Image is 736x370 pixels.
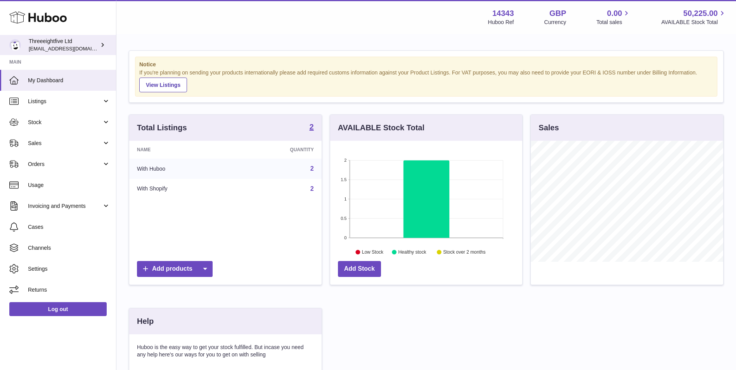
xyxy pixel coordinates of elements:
[139,61,713,68] strong: Notice
[539,123,559,133] h3: Sales
[362,249,384,255] text: Low Stock
[28,244,110,252] span: Channels
[310,123,314,132] a: 2
[9,302,107,316] a: Log out
[661,19,727,26] span: AVAILABLE Stock Total
[9,39,21,51] img: internalAdmin-14343@internal.huboo.com
[488,19,514,26] div: Huboo Ref
[344,235,346,240] text: 0
[129,179,233,199] td: With Shopify
[137,123,187,133] h3: Total Listings
[28,140,102,147] span: Sales
[28,202,102,210] span: Invoicing and Payments
[137,261,213,277] a: Add products
[137,344,314,358] p: Huboo is the easy way to get your stock fulfilled. But incase you need any help here's our ways f...
[139,78,187,92] a: View Listings
[344,197,346,201] text: 1
[492,8,514,19] strong: 14343
[341,177,346,182] text: 1.5
[607,8,622,19] span: 0.00
[549,8,566,19] strong: GBP
[596,8,631,26] a: 0.00 Total sales
[28,77,110,84] span: My Dashboard
[544,19,566,26] div: Currency
[29,45,114,52] span: [EMAIL_ADDRESS][DOMAIN_NAME]
[129,141,233,159] th: Name
[310,123,314,131] strong: 2
[29,38,99,52] div: Threeeightfive Ltd
[398,249,426,255] text: Healthy stock
[129,159,233,179] td: With Huboo
[341,216,346,221] text: 0.5
[28,98,102,105] span: Listings
[344,158,346,163] text: 2
[28,223,110,231] span: Cases
[596,19,631,26] span: Total sales
[28,286,110,294] span: Returns
[310,165,314,172] a: 2
[310,185,314,192] a: 2
[28,182,110,189] span: Usage
[28,119,102,126] span: Stock
[338,261,381,277] a: Add Stock
[28,161,102,168] span: Orders
[683,8,718,19] span: 50,225.00
[443,249,485,255] text: Stock over 2 months
[28,265,110,273] span: Settings
[661,8,727,26] a: 50,225.00 AVAILABLE Stock Total
[137,316,154,327] h3: Help
[139,69,713,92] div: If you're planning on sending your products internationally please add required customs informati...
[233,141,321,159] th: Quantity
[338,123,424,133] h3: AVAILABLE Stock Total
